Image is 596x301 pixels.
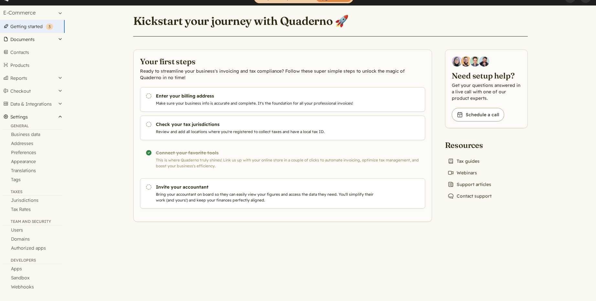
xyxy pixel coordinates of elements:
a: Enter your billing address Make sure your business info is accurate and complete. It's the founda... [140,87,425,112]
img: Diana Carrasco, Account Executive at Quaderno [452,56,462,67]
div: Team and security [3,219,62,225]
p: Review and add all locations where you're registered to collect taxes and have a local tax ID. [156,129,376,135]
p: Bring your accountant on board so they can easily view your figures and access the data they need... [156,192,376,203]
h3: Invite your accountant [156,184,376,190]
a: Webinars [445,168,480,177]
a: Contact support [445,192,494,201]
h3: Check your tax jurisdictions [156,121,376,128]
img: Ivo Oltmans, Business Developer at Quaderno [470,56,480,67]
img: Javier Rubio, DevRel at Quaderno [479,56,489,67]
p: Ready to streamline your business's invoicing and tax compliance? Follow these super simple steps... [140,68,425,81]
div: Taxes [3,189,62,196]
span: 3 [49,24,50,29]
p: Get your questions answered in a live call with one of our product experts. [452,82,521,101]
a: Invite your accountant Bring your accountant on board so they can easily view your figures and ac... [140,178,425,209]
div: General [3,123,62,130]
h1: Kickstart your journey with Quaderno 🚀 [133,14,349,28]
p: Make sure your business info is accurate and complete. It's the foundation for all your professio... [156,100,376,106]
a: Check your tax jurisdictions Review and add all locations where you're registered to collect taxe... [140,116,425,140]
h3: Enter your billing address [156,93,376,99]
h2: Resources [445,140,494,150]
a: Support articles [445,180,494,189]
a: Schedule a call [452,108,504,121]
h2: Your first steps [140,56,425,67]
h2: Need setup help? [452,70,521,81]
a: Tax guides [445,157,482,166]
div: Developers [3,258,62,264]
img: Jairo Fumero, Account Executive at Quaderno [461,56,471,67]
